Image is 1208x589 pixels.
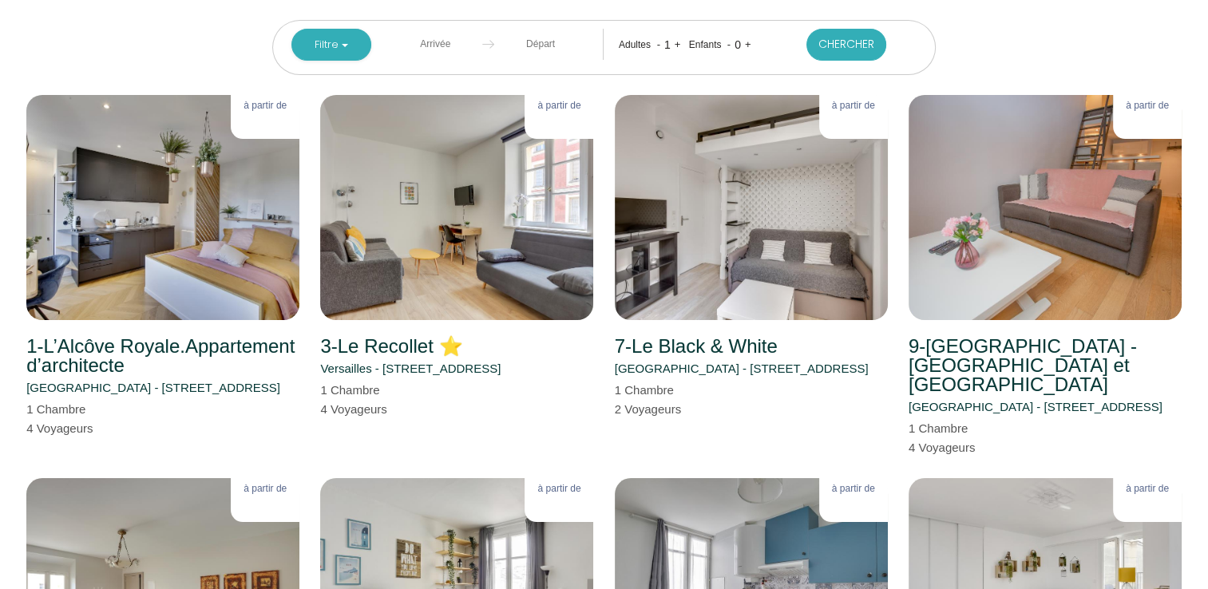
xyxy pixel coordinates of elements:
[675,402,682,416] span: s
[26,337,299,375] h2: 1-L’Alcôve Royale.Appartement d’architecte
[320,337,462,356] h2: 3-Le Recollet ⭐️
[537,98,580,113] p: à partir de
[909,95,1182,320] img: rental-image
[832,98,875,113] p: à partir de
[1126,496,1169,519] p: 70 €
[1126,481,1169,496] p: à partir de
[537,481,580,496] p: à partir de
[660,32,675,57] div: 1
[26,419,93,438] p: 4 Voyageur
[320,359,501,378] p: Versailles - [STREET_ADDRESS]
[832,113,875,136] p: 45 €
[731,32,745,57] div: 0
[619,38,656,53] div: Adultes
[381,402,387,416] span: s
[26,95,299,320] img: rental-image
[832,496,875,519] p: 60 €
[909,438,975,457] p: 4 Voyageur
[291,29,371,61] button: Filtre
[320,381,386,400] p: 1 Chambre
[244,113,287,136] p: 60 €
[537,113,580,136] p: 55 €
[615,400,681,419] p: 2 Voyageur
[389,29,482,60] input: Arrivée
[615,359,869,378] p: [GEOGRAPHIC_DATA] - [STREET_ADDRESS]
[909,397,1162,417] p: [GEOGRAPHIC_DATA] - [STREET_ADDRESS]
[494,29,588,60] input: Départ
[615,337,778,356] h2: 7-Le Black & White
[689,38,727,53] div: Enfants
[244,98,287,113] p: à partir de
[244,496,287,519] p: 80 €
[745,38,751,50] a: +
[320,400,386,419] p: 4 Voyageur
[615,95,888,320] img: rental-image
[1126,113,1169,136] p: 75 €
[244,481,287,496] p: à partir de
[320,95,593,320] img: rental-image
[832,481,875,496] p: à partir de
[909,337,1182,394] h2: 9-[GEOGRAPHIC_DATA] - [GEOGRAPHIC_DATA] et [GEOGRAPHIC_DATA]
[26,378,280,397] p: [GEOGRAPHIC_DATA] - [STREET_ADDRESS]
[482,38,494,50] img: guests
[1126,98,1169,113] p: à partir de
[615,381,681,400] p: 1 Chambre
[675,38,681,50] a: +
[806,29,886,61] button: Chercher
[26,400,93,419] p: 1 Chambre
[537,496,580,519] p: 50 €
[727,38,731,50] a: -
[969,441,976,454] span: s
[657,38,660,50] a: -
[909,419,975,438] p: 1 Chambre
[87,421,93,435] span: s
